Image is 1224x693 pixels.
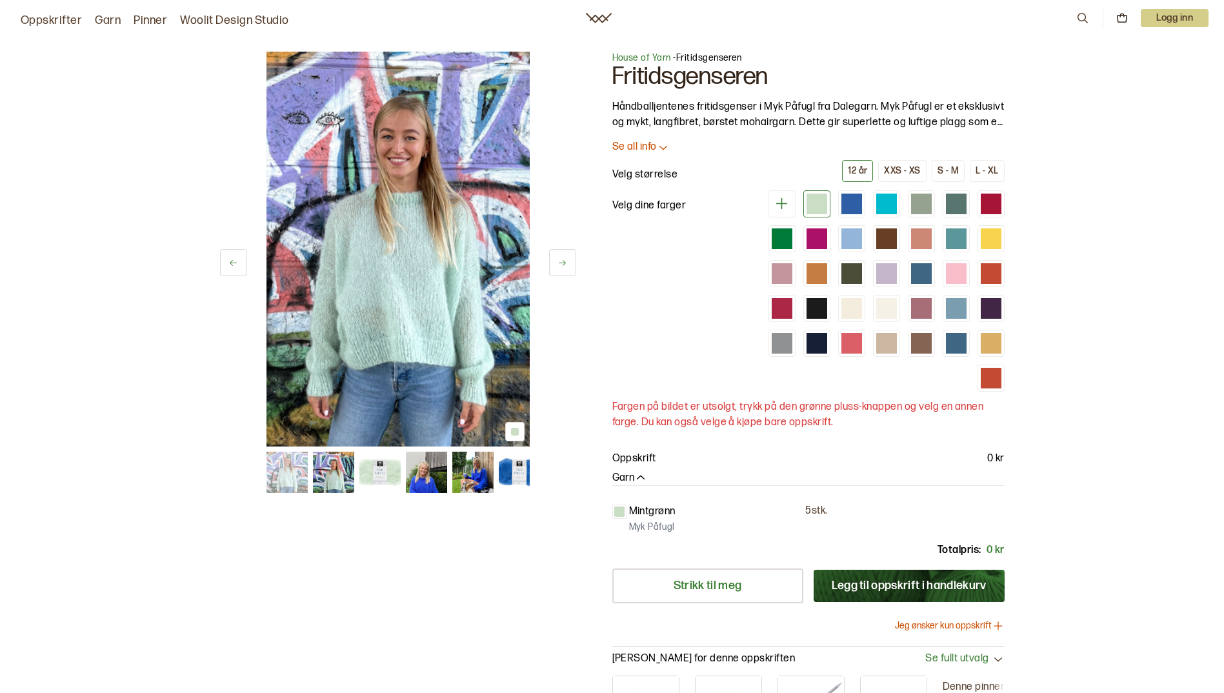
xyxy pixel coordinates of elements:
div: Gammelrosa (utsolgt) [768,260,796,287]
a: Garn [95,12,121,30]
p: Se all info [612,141,657,154]
div: Armygrønn (utsolgt) [838,260,865,287]
div: Sjokolade (utsolgt) [873,225,900,252]
div: XXS - XS [884,165,920,177]
button: Se all info [612,141,1005,154]
button: XXS - XS [878,160,926,182]
div: Stålgrå (utsolgt) [768,330,796,357]
a: Strikk til meg [612,568,803,603]
div: Bringebær (utsolgt) [768,295,796,322]
p: Velg dine farger [612,198,687,214]
div: Denim (utsolgt) [943,330,970,357]
p: 0 kr [987,451,1005,467]
img: Bilde av oppskrift [266,52,530,447]
h1: Fritidsgenseren [612,65,1005,89]
div: Turkis (utsolgt) [873,190,900,217]
div: Hvit (utsolgt) [873,295,900,322]
p: Myk Påfugl [629,521,675,534]
a: Oppskrifter [21,12,82,30]
button: L - XL [970,160,1005,182]
span: Se fullt utvalg [925,652,988,666]
div: S - M [938,165,959,177]
div: Marine (utsolgt) [803,330,830,357]
div: Gul (utsolgt) [978,225,1005,252]
div: Aprikos (utsolgt) [908,225,935,252]
button: Legg til oppskrift i handlekurv [814,570,1005,602]
div: Pink (utsolgt) [803,225,830,252]
div: Blålilla (utsolgt) [978,295,1005,322]
div: Kamel (utsolgt) [908,330,935,357]
p: Logg inn [1141,9,1209,27]
div: L - XL [976,165,999,177]
button: 12 år [842,160,873,182]
div: Dyp rød (utsolgt) [978,190,1005,217]
button: S - M [932,160,965,182]
a: Woolit Design Studio [180,12,289,30]
div: Svart (utsolgt) [803,295,830,322]
p: [PERSON_NAME] for denne oppskriften [612,652,796,666]
div: Lys denim (utsolgt) [943,295,970,322]
div: Safran [803,260,830,287]
div: Skarp grønn (utsolgt) [768,225,796,252]
div: Oransje (utsolgt) [978,365,1005,392]
a: Woolit [586,13,612,23]
button: Jeg ønsker kun oppskrift [895,619,1005,632]
div: 12 år [848,165,867,177]
div: Oransje (utsolgt) [978,260,1005,287]
div: Isblå (utsolgt) [838,225,865,252]
div: Kongeblå (utsolgt) [838,190,865,217]
button: [PERSON_NAME] for denne oppskriftenSe fullt utvalg [612,652,1005,666]
div: Mørk Jadegrønn (utsolgt) [943,190,970,217]
p: - Fritidsgenseren [612,52,1005,65]
p: Oppskrift [612,451,656,467]
div: Maisgul [978,330,1005,357]
div: Mørk gammelrosa (utsolgt) [908,295,935,322]
p: Fargen på bildet er utsolgt, trykk på den grønne pluss-knappen og velg en annen farge. Du kan ogs... [612,399,1005,430]
p: 0 kr [987,543,1005,558]
p: Velg størrelse [612,167,678,183]
div: Korall (utsolgt) [838,330,865,357]
div: Rosa (utsolgt) [943,260,970,287]
div: Beige (utsolgt) [873,330,900,357]
a: House of Yarn [612,52,671,63]
p: Mintgrønn [629,504,676,519]
button: Garn [612,472,647,485]
div: Jadegrønn (utsolgt) [908,190,935,217]
p: 5 stk. [805,505,827,518]
button: User dropdown [1141,9,1209,27]
a: Pinner [134,12,167,30]
div: Aquagrønn (utsolgt) [943,225,970,252]
div: Denim (utsolgt) [908,260,935,287]
div: Natur (utsolgt) [838,295,865,322]
div: Mintgrønn (utsolgt) [803,190,830,217]
p: Håndballjentenes fritidsgenser i Myk Påfugl fra Dalegarn. Myk Påfugl er et eksklusivt og mykt, la... [612,99,1005,130]
div: Lavendel (utsolgt) [873,260,900,287]
p: Totalpris: [938,543,981,558]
